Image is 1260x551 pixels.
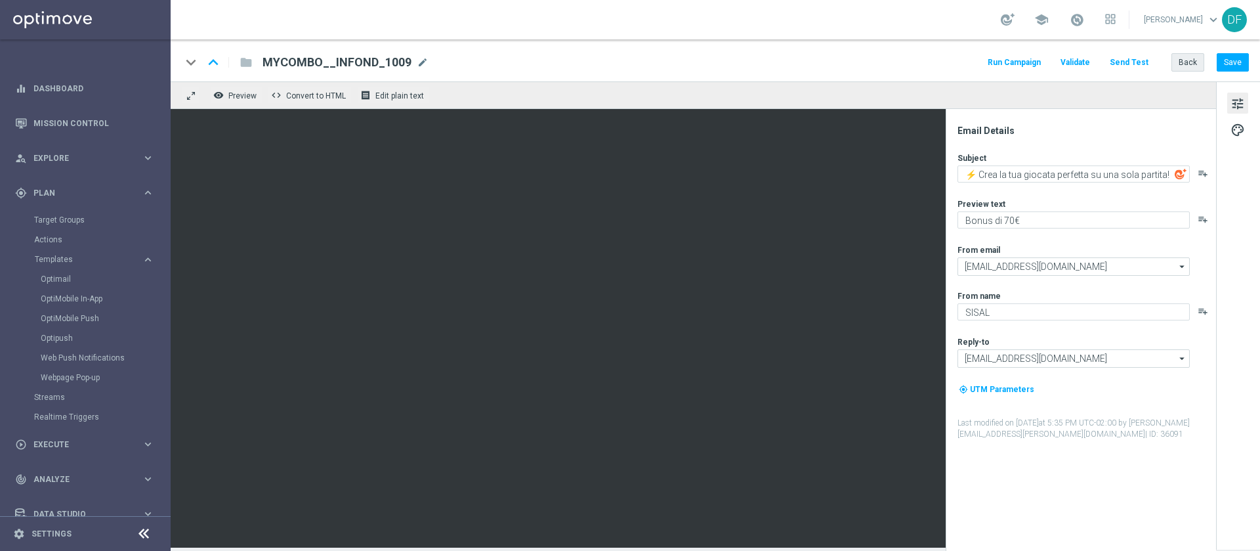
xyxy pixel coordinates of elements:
i: arrow_drop_down [1176,350,1189,367]
a: Web Push Notifications [41,353,136,363]
span: palette [1230,121,1245,139]
label: Preview text [957,199,1005,209]
div: Target Groups [34,210,169,230]
i: track_changes [15,474,27,485]
img: optiGenie.svg [1175,168,1186,180]
span: Edit plain text [375,91,424,100]
button: Data Studio keyboard_arrow_right [14,509,155,519]
a: OptiMobile In-App [41,294,136,304]
span: mode_edit [417,56,429,68]
div: Actions [34,230,169,250]
a: Optimail [41,274,136,284]
a: Actions [34,234,136,245]
span: Validate [1060,58,1090,67]
a: Realtime Triggers [34,412,136,422]
div: Webpage Pop-up [41,368,169,387]
i: person_search [15,152,27,164]
span: Plan [33,189,142,197]
button: Back [1171,53,1204,72]
button: person_search Explore keyboard_arrow_right [14,153,155,164]
span: | ID: 36091 [1145,430,1183,439]
div: Explore [15,152,142,164]
button: Mission Control [14,118,155,129]
i: receipt [360,90,371,100]
div: Data Studio [15,508,142,520]
span: Execute [33,441,142,449]
button: palette [1227,119,1248,140]
div: Streams [34,387,169,407]
button: gps_fixed Plan keyboard_arrow_right [14,188,155,198]
i: keyboard_arrow_right [142,253,154,266]
div: Mission Control [15,106,154,141]
div: Optipush [41,328,169,348]
div: Plan [15,187,142,199]
input: Select [957,257,1190,276]
div: Templates keyboard_arrow_right [34,254,155,265]
div: OptiMobile In-App [41,289,169,309]
div: Web Push Notifications [41,348,169,368]
button: track_changes Analyze keyboard_arrow_right [14,474,155,485]
span: Data Studio [33,510,142,518]
span: UTM Parameters [970,385,1034,394]
button: Run Campaign [986,54,1043,72]
i: keyboard_arrow_right [142,152,154,164]
button: code Convert to HTML [268,87,352,104]
span: keyboard_arrow_down [1206,12,1221,27]
button: play_circle_outline Execute keyboard_arrow_right [14,439,155,450]
a: Settings [31,530,72,538]
div: Analyze [15,474,142,485]
label: Last modified on [DATE] at 5:35 PM UTC-02:00 by [PERSON_NAME][EMAIL_ADDRESS][PERSON_NAME][DOMAIN_... [957,418,1215,440]
a: OptiMobile Push [41,313,136,324]
button: remove_red_eye Preview [210,87,262,104]
a: Optipush [41,333,136,343]
div: Templates [35,255,142,263]
button: equalizer Dashboard [14,83,155,94]
span: Explore [33,154,142,162]
button: my_location UTM Parameters [957,382,1036,397]
span: Templates [35,255,129,263]
i: play_circle_outline [15,439,27,451]
div: Dashboard [15,71,154,106]
a: Target Groups [34,215,136,225]
i: equalizer [15,83,27,95]
div: DF [1222,7,1247,32]
i: keyboard_arrow_right [142,438,154,451]
button: Validate [1059,54,1092,72]
i: settings [13,528,25,540]
span: school [1034,12,1049,27]
i: arrow_drop_down [1176,258,1189,275]
i: keyboard_arrow_right [142,473,154,485]
i: keyboard_arrow_right [142,187,154,199]
input: Select [957,349,1190,368]
span: Analyze [33,475,142,483]
a: Mission Control [33,106,154,141]
span: code [271,90,282,100]
a: Webpage Pop-up [41,372,136,383]
span: MYCOMBO__INFOND_1009 [262,55,411,70]
div: OptiMobile Push [41,309,169,328]
i: keyboard_arrow_up [203,53,223,72]
div: Email Details [957,125,1215,137]
i: my_location [959,385,968,394]
button: Send Test [1108,54,1150,72]
label: Subject [957,153,986,164]
i: gps_fixed [15,187,27,199]
a: Dashboard [33,71,154,106]
label: Reply-to [957,337,990,347]
label: From name [957,291,1001,301]
button: playlist_add [1198,214,1208,225]
span: tune [1230,95,1245,112]
label: From email [957,245,1000,255]
button: playlist_add [1198,168,1208,179]
button: playlist_add [1198,306,1208,317]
